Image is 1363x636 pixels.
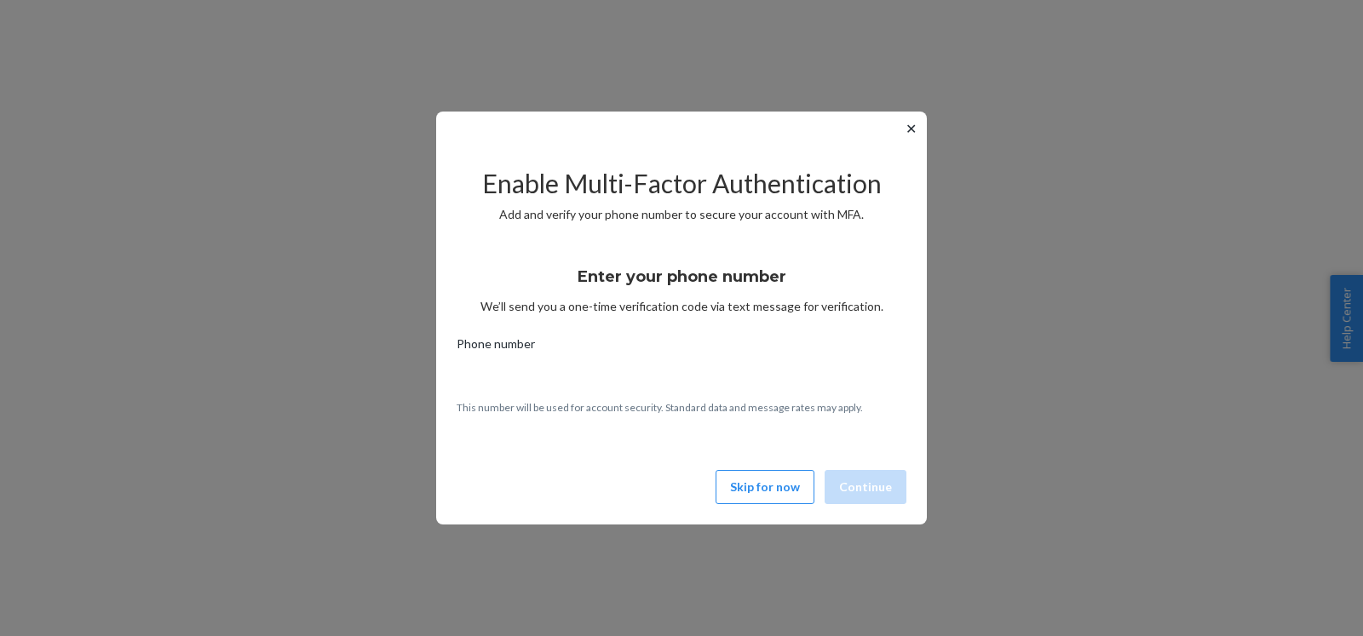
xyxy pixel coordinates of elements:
button: ✕ [902,118,920,139]
button: Continue [825,470,906,504]
p: This number will be used for account security. Standard data and message rates may apply. [457,400,906,415]
div: We’ll send you a one-time verification code via text message for verification. [457,252,906,315]
span: Phone number [457,335,535,359]
p: Add and verify your phone number to secure your account with MFA. [457,206,906,223]
h3: Enter your phone number [578,266,786,288]
button: Skip for now [716,470,814,504]
h2: Enable Multi-Factor Authentication [457,169,906,198]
